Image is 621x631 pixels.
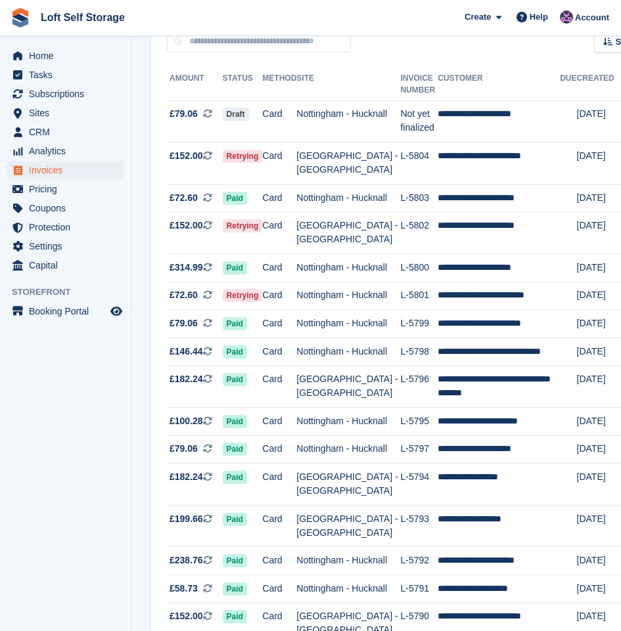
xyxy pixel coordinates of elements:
td: [DATE] [577,575,614,603]
td: Nottingham - Hucknall [296,254,400,282]
span: Analytics [29,142,108,160]
span: Coupons [29,199,108,217]
td: [DATE] [577,505,614,547]
span: £72.60 [170,191,198,205]
th: Amount [167,68,223,101]
td: Card [262,142,296,185]
span: Paid [223,192,247,205]
span: £314.99 [170,261,203,274]
td: Card [262,254,296,282]
td: [GEOGRAPHIC_DATA] - [GEOGRAPHIC_DATA] [296,505,400,547]
td: Nottingham - Hucknall [296,337,400,366]
td: [DATE] [577,184,614,212]
span: Booking Portal [29,302,108,320]
span: Account [575,11,609,24]
span: Create [465,11,491,24]
span: Tasks [29,66,108,84]
td: [DATE] [577,337,614,366]
td: Nottingham - Hucknall [296,310,400,338]
td: Nottingham - Hucknall [296,547,400,575]
span: Paid [223,345,247,359]
img: stora-icon-8386f47178a22dfd0bd8f6a31ec36ba5ce8667c1dd55bd0f319d3a0aa187defe.svg [11,8,30,28]
th: Customer [438,68,560,101]
span: £199.66 [170,512,203,526]
span: £238.76 [170,554,203,567]
td: Card [262,366,296,408]
td: L-5803 [400,184,438,212]
td: [DATE] [577,212,614,254]
td: Nottingham - Hucknall [296,435,400,464]
td: Not yet finalized [400,100,438,142]
a: menu [7,302,124,320]
span: Retrying [223,219,263,232]
span: Paid [223,471,247,484]
th: Invoice Number [400,68,438,101]
span: Paid [223,554,247,567]
a: menu [7,104,124,122]
span: £182.24 [170,372,203,386]
td: Card [262,184,296,212]
span: Subscriptions [29,85,108,103]
td: L-5794 [400,464,438,506]
span: Draft [223,108,249,121]
td: [DATE] [577,366,614,408]
td: [DATE] [577,547,614,575]
a: menu [7,142,124,160]
a: menu [7,85,124,103]
td: Card [262,100,296,142]
span: £146.44 [170,345,203,359]
td: Card [262,282,296,310]
td: L-5801 [400,282,438,310]
td: [DATE] [577,408,614,436]
td: Nottingham - Hucknall [296,282,400,310]
a: menu [7,180,124,198]
span: Retrying [223,289,263,302]
a: menu [7,123,124,141]
td: L-5799 [400,310,438,338]
td: [DATE] [577,464,614,506]
td: [DATE] [577,282,614,310]
span: Pricing [29,180,108,198]
span: Paid [223,415,247,428]
span: Paid [223,443,247,456]
a: menu [7,237,124,255]
td: Card [262,575,296,603]
span: £182.24 [170,470,203,484]
a: menu [7,218,124,236]
span: Invoices [29,161,108,179]
td: Nottingham - Hucknall [296,100,400,142]
td: Card [262,212,296,254]
a: Loft Self Storage [35,7,130,28]
td: L-5798 [400,337,438,366]
span: £58.73 [170,582,198,596]
td: [DATE] [577,142,614,185]
span: Paid [223,261,247,274]
td: L-5791 [400,575,438,603]
td: Card [262,435,296,464]
td: Card [262,464,296,506]
span: Retrying [223,150,263,163]
td: L-5800 [400,254,438,282]
span: Storefront [12,286,131,299]
a: menu [7,47,124,65]
td: Nottingham - Hucknall [296,184,400,212]
a: menu [7,161,124,179]
span: £79.06 [170,107,198,121]
span: Sites [29,104,108,122]
span: £79.06 [170,442,198,456]
td: Card [262,408,296,436]
span: Capital [29,256,108,274]
span: Paid [223,610,247,623]
th: Created [577,68,614,101]
td: [GEOGRAPHIC_DATA] - [GEOGRAPHIC_DATA] [296,142,400,185]
td: L-5797 [400,435,438,464]
td: L-5796 [400,366,438,408]
td: Card [262,547,296,575]
td: [GEOGRAPHIC_DATA] - [GEOGRAPHIC_DATA] [296,366,400,408]
td: Card [262,505,296,547]
th: Status [223,68,263,101]
th: Site [296,68,400,101]
td: L-5793 [400,505,438,547]
td: Card [262,337,296,366]
span: Paid [223,582,247,596]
